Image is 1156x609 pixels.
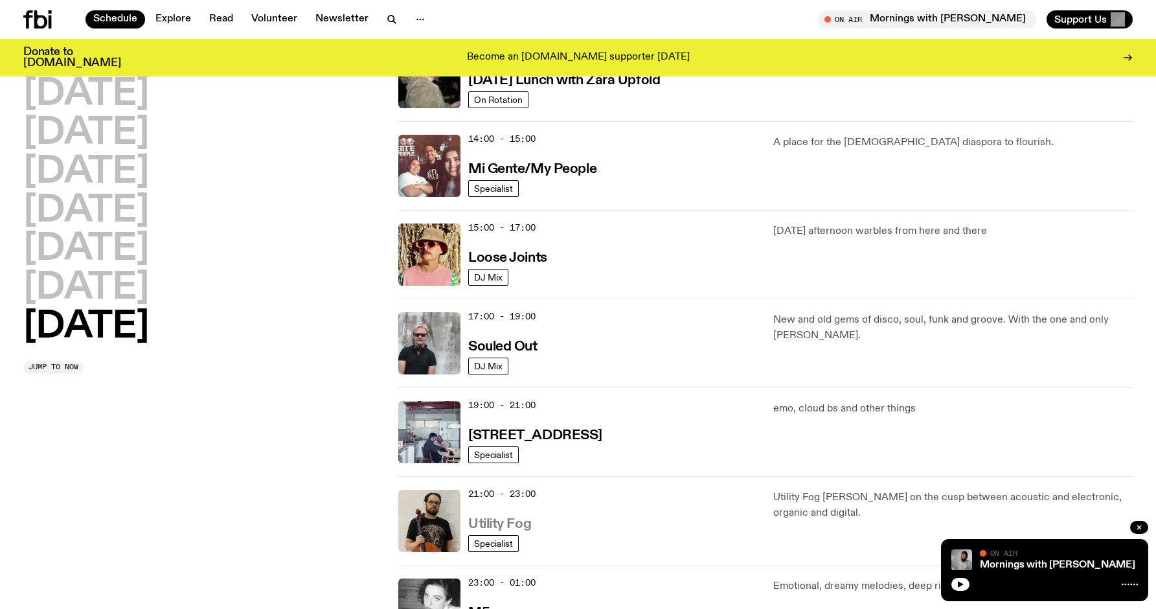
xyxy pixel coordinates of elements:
[398,46,460,108] img: A digital camera photo of Zara looking to her right at the camera, smiling. She is wearing a ligh...
[398,224,460,286] img: Tyson stands in front of a paperbark tree wearing orange sunglasses, a suede bucket hat and a pin...
[468,133,536,145] span: 14:00 - 15:00
[468,577,536,589] span: 23:00 - 01:00
[1047,10,1133,29] button: Support Us
[28,363,78,371] span: Jump to now
[23,231,149,268] button: [DATE]
[23,270,149,306] button: [DATE]
[467,52,690,63] p: Become an [DOMAIN_NAME] supporter [DATE]
[201,10,241,29] a: Read
[468,222,536,234] span: 15:00 - 17:00
[468,310,536,323] span: 17:00 - 19:00
[468,249,547,265] a: Loose Joints
[990,549,1017,557] span: On Air
[244,10,305,29] a: Volunteer
[468,446,519,463] a: Specialist
[468,515,531,531] a: Utility Fog
[23,76,149,113] button: [DATE]
[468,399,536,411] span: 19:00 - 21:00
[468,71,660,87] a: [DATE] Lunch with Zara Upfold
[468,91,528,108] a: On Rotation
[468,180,519,197] a: Specialist
[474,361,503,371] span: DJ Mix
[468,340,538,354] h3: Souled Out
[468,488,536,500] span: 21:00 - 23:00
[148,10,199,29] a: Explore
[474,95,523,104] span: On Rotation
[773,490,1133,521] p: Utility Fog [PERSON_NAME] on the cusp between acoustic and electronic, organic and digital.
[468,426,602,442] a: [STREET_ADDRESS]
[773,401,1133,417] p: emo, cloud bs and other things
[23,309,149,345] button: [DATE]
[23,361,84,374] button: Jump to now
[468,518,531,531] h3: Utility Fog
[818,10,1036,29] button: On AirMornings with [PERSON_NAME]
[474,183,513,193] span: Specialist
[1054,14,1107,25] span: Support Us
[468,535,519,552] a: Specialist
[468,429,602,442] h3: [STREET_ADDRESS]
[468,163,596,176] h3: Mi Gente/My People
[773,135,1133,150] p: A place for the [DEMOGRAPHIC_DATA] diaspora to flourish.
[23,154,149,190] button: [DATE]
[23,193,149,229] button: [DATE]
[951,549,972,570] img: Kana Frazer is smiling at the camera with her head tilted slightly to her left. She wears big bla...
[23,47,121,69] h3: Donate to [DOMAIN_NAME]
[468,251,547,265] h3: Loose Joints
[773,224,1133,239] p: [DATE] afternoon warbles from here and there
[468,358,508,374] a: DJ Mix
[773,579,1133,594] p: Emotional, dreamy melodies, deep riffs and post punk sounds.
[468,74,660,87] h3: [DATE] Lunch with Zara Upfold
[398,490,460,552] img: Peter holds a cello, wearing a black graphic tee and glasses. He looks directly at the camera aga...
[468,160,596,176] a: Mi Gente/My People
[398,401,460,463] img: Pat sits at a dining table with his profile facing the camera. Rhea sits to his left facing the c...
[85,10,145,29] a: Schedule
[308,10,376,29] a: Newsletter
[474,538,513,548] span: Specialist
[23,115,149,152] button: [DATE]
[468,269,508,286] a: DJ Mix
[773,312,1133,343] p: New and old gems of disco, soul, funk and groove. With the one and only [PERSON_NAME].
[980,560,1135,570] a: Mornings with [PERSON_NAME]
[474,450,513,459] span: Specialist
[398,312,460,374] img: Stephen looks directly at the camera, wearing a black tee, black sunglasses and headphones around...
[474,272,503,282] span: DJ Mix
[468,338,538,354] a: Souled Out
